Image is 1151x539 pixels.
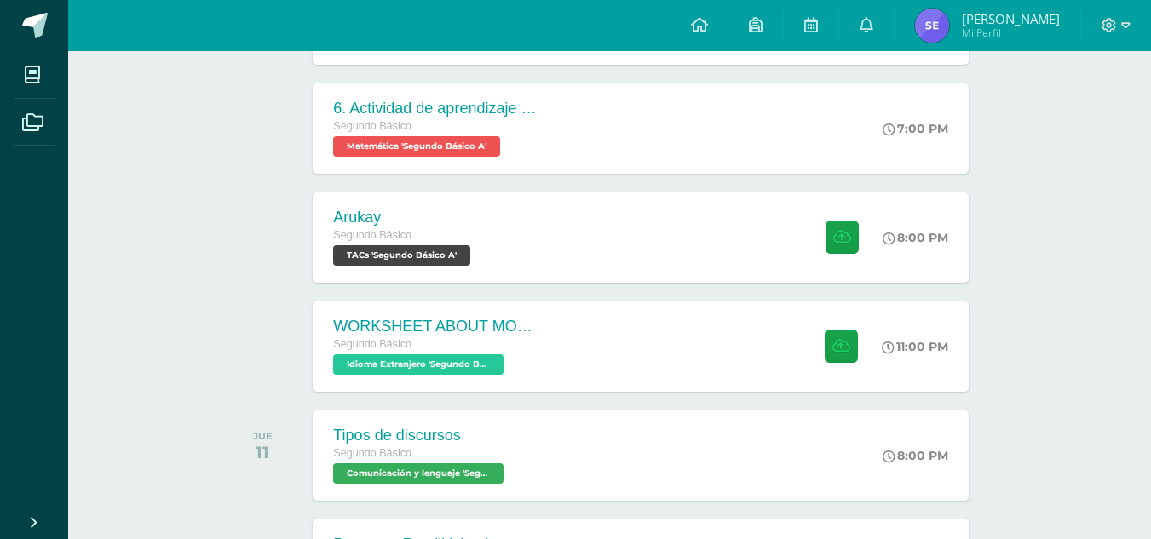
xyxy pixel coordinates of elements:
[333,338,411,350] span: Segundo Básico
[333,209,475,226] div: Arukay
[962,10,1060,27] span: [PERSON_NAME]
[333,447,411,459] span: Segundo Básico
[333,427,508,444] div: Tipos de discursos
[883,121,948,136] div: 7:00 PM
[333,463,504,484] span: Comunicación y lenguaje 'Segundo Básico A'
[333,229,411,241] span: Segundo Básico
[333,100,538,118] div: 6. Actividad de aprendizaje - Fórmula general y el trazo de ángulos .
[333,136,500,157] span: Matemática 'Segundo Básico A'
[333,354,504,375] span: Idioma Extranjero 'Segundo Básico A'
[883,230,948,245] div: 8:00 PM
[333,245,470,266] span: TACs 'Segundo Básico A'
[915,9,949,43] img: c291da341e5edde07e4df9df66c3ab4c.png
[882,339,948,354] div: 11:00 PM
[253,442,273,462] div: 11
[883,448,948,463] div: 8:00 PM
[333,120,411,132] span: Segundo Básico
[253,430,273,442] div: JUE
[333,318,538,335] div: WORKSHEET ABOUT MODAL VERBS
[962,26,1060,40] span: Mi Perfil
